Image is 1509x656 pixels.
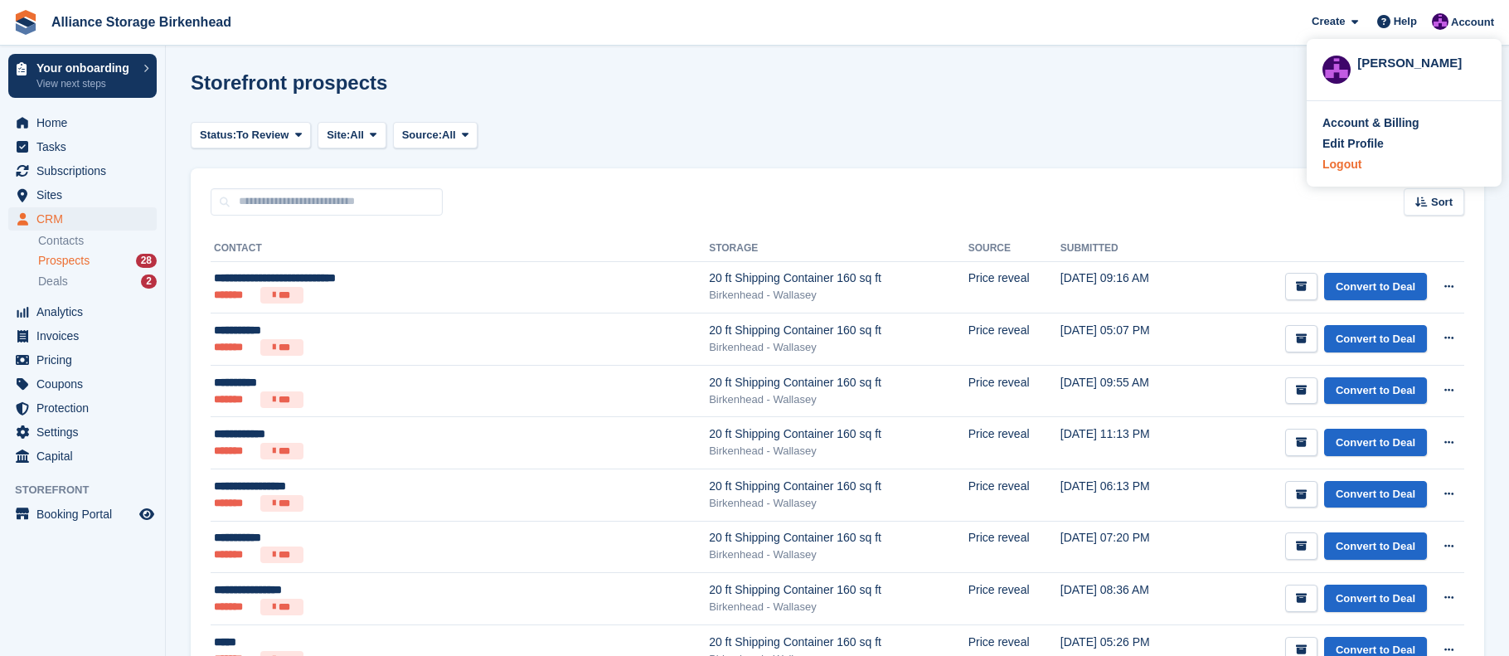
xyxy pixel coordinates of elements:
[36,372,136,396] span: Coupons
[442,127,456,143] span: All
[8,396,157,420] a: menu
[1322,156,1486,173] a: Logout
[709,443,968,459] div: Birkenhead - Wallasey
[350,127,364,143] span: All
[13,10,38,35] img: stora-icon-8386f47178a22dfd0bd8f6a31ec36ba5ce8667c1dd55bd0f319d3a0aa187defe.svg
[709,599,968,615] div: Birkenhead - Wallasey
[709,495,968,512] div: Birkenhead - Wallasey
[1324,481,1427,508] a: Convert to Deal
[8,111,157,134] a: menu
[709,374,968,391] div: 20 ft Shipping Container 160 sq ft
[8,183,157,207] a: menu
[36,207,136,231] span: CRM
[968,365,1060,417] td: Price reveal
[8,207,157,231] a: menu
[8,503,157,526] a: menu
[709,634,968,651] div: 20 ft Shipping Container 160 sq ft
[709,581,968,599] div: 20 ft Shipping Container 160 sq ft
[8,300,157,323] a: menu
[1322,114,1419,132] div: Account & Billing
[1322,135,1486,153] a: Edit Profile
[1060,469,1195,522] td: [DATE] 06:13 PM
[1324,429,1427,456] a: Convert to Deal
[968,313,1060,366] td: Price reveal
[1322,56,1351,84] img: Romilly Norton
[1324,377,1427,405] a: Convert to Deal
[1060,521,1195,573] td: [DATE] 07:20 PM
[1322,114,1486,132] a: Account & Billing
[968,261,1060,313] td: Price reveal
[137,504,157,524] a: Preview store
[36,183,136,207] span: Sites
[191,71,387,94] h1: Storefront prospects
[200,127,236,143] span: Status:
[709,391,968,408] div: Birkenhead - Wallasey
[8,135,157,158] a: menu
[8,159,157,182] a: menu
[709,529,968,547] div: 20 ft Shipping Container 160 sq ft
[15,482,165,498] span: Storefront
[1357,54,1486,69] div: [PERSON_NAME]
[45,8,238,36] a: Alliance Storage Birkenhead
[8,324,157,347] a: menu
[709,270,968,287] div: 20 ft Shipping Container 160 sq ft
[36,76,135,91] p: View next steps
[1324,585,1427,612] a: Convert to Deal
[8,348,157,372] a: menu
[38,274,68,289] span: Deals
[1322,135,1384,153] div: Edit Profile
[709,425,968,443] div: 20 ft Shipping Container 160 sq ft
[38,273,157,290] a: Deals 2
[393,122,478,149] button: Source: All
[141,275,157,289] div: 2
[236,127,289,143] span: To Review
[1060,573,1195,625] td: [DATE] 08:36 AM
[36,348,136,372] span: Pricing
[8,372,157,396] a: menu
[1432,13,1448,30] img: Romilly Norton
[968,573,1060,625] td: Price reveal
[36,111,136,134] span: Home
[402,127,442,143] span: Source:
[318,122,386,149] button: Site: All
[1060,365,1195,417] td: [DATE] 09:55 AM
[36,159,136,182] span: Subscriptions
[709,478,968,495] div: 20 ft Shipping Container 160 sq ft
[968,236,1060,262] th: Source
[36,445,136,468] span: Capital
[36,420,136,444] span: Settings
[8,445,157,468] a: menu
[1324,273,1427,300] a: Convert to Deal
[36,503,136,526] span: Booking Portal
[968,521,1060,573] td: Price reveal
[1324,325,1427,352] a: Convert to Deal
[1060,313,1195,366] td: [DATE] 05:07 PM
[211,236,709,262] th: Contact
[136,254,157,268] div: 28
[38,253,90,269] span: Prospects
[1394,13,1417,30] span: Help
[36,396,136,420] span: Protection
[38,252,157,270] a: Prospects 28
[36,62,135,74] p: Your onboarding
[1324,532,1427,560] a: Convert to Deal
[36,324,136,347] span: Invoices
[8,420,157,444] a: menu
[709,287,968,304] div: Birkenhead - Wallasey
[1060,236,1195,262] th: Submitted
[709,547,968,563] div: Birkenhead - Wallasey
[1431,194,1453,211] span: Sort
[38,233,157,249] a: Contacts
[327,127,350,143] span: Site:
[1451,14,1494,31] span: Account
[1312,13,1345,30] span: Create
[36,135,136,158] span: Tasks
[1060,261,1195,313] td: [DATE] 09:16 AM
[1322,156,1361,173] div: Logout
[968,417,1060,469] td: Price reveal
[36,300,136,323] span: Analytics
[709,236,968,262] th: Storage
[709,339,968,356] div: Birkenhead - Wallasey
[8,54,157,98] a: Your onboarding View next steps
[1060,417,1195,469] td: [DATE] 11:13 PM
